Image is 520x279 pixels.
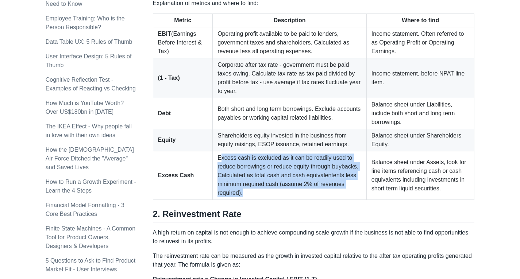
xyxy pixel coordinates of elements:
[213,129,367,151] td: Shareholders equity invested in the business from equity raisings, ESOP issuance, retained earnings.
[46,39,132,45] a: Data Table UX: 5 Rules of Thumb
[46,147,134,170] a: How the [DEMOGRAPHIC_DATA] Air Force Ditched the "Average" and Saved Lives
[366,151,474,200] td: Balance sheet under Assets, look for line items referencing cash or cash equivalents including in...
[158,75,180,81] strong: (1 - Tax)
[153,228,475,246] p: A high return on capital is not enough to achieve compounding scale growth if the business is not...
[46,179,136,194] a: How to Run a Growth Experiment - Learn the 4 Steps
[153,252,475,269] p: The reinvestment rate can be measured as the growth in invested capital relative to the after tax...
[366,14,474,27] th: Where to find
[158,172,194,178] strong: Excess Cash
[158,31,171,37] strong: EBIT
[46,202,124,217] a: Financial Model Formatting - 3 Core Best Practices
[213,14,367,27] th: Description
[46,77,136,92] a: Cognitive Reflection Test - Examples of Reacting vs Checking
[366,27,474,58] td: Income statement. Often referred to as Operating Profit or Operating Earnings.
[366,58,474,98] td: Income statement, before NPAT line item.
[213,58,367,98] td: Corporate after tax rate - government must be paid taxes owing. Calculate tax rate as tax paid di...
[213,27,367,58] td: Operating profit available to be paid to lenders, government taxes and shareholders. Calculated a...
[46,123,132,138] a: The IKEA Effect - Why people fall in love with their own ideas
[213,151,367,200] td: Excess cash is excluded as it can be readily used to reduce borrowings or reduce equity through b...
[153,14,213,27] th: Metric
[153,209,475,222] h2: 2. Reinvestment Rate
[46,225,135,249] a: Finite State Machines - A Common Tool for Product Owners, Designers & Developers
[46,100,124,115] a: How Much is YouTube Worth? Over US$180bn in [DATE]
[46,257,135,272] a: 5 Questions to Ask to Find Product Market Fit - User Interviews
[153,27,213,58] td: (Earnings Before Interest & Tax)
[46,15,125,30] a: Employee Training: Who is the Person Responsible?
[46,53,132,68] a: User Interface Design: 5 Rules of Thumb
[213,98,367,129] td: Both short and long term borrowings. Exclude accounts payables or working capital related liabili...
[366,98,474,129] td: Balance sheet under Liabilities, include both short and long term borrowings.
[158,110,171,116] strong: Debt
[158,137,176,143] strong: Equity
[366,129,474,151] td: Balance sheet under Shareholders Equity.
